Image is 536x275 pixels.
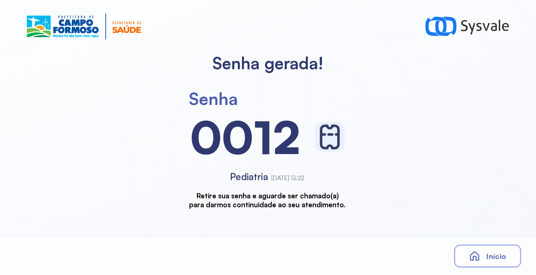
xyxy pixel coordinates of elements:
h2: Senha gerada! [213,53,323,73]
span: [DATE] 13:22 [271,174,304,182]
span: Pediatria [230,171,268,182]
img: Logotipo do estabelecimento [27,13,141,39]
h3: Retire sua senha e aguarde ser chamado(a) para darmos continuidade ao seu atendimento. [189,191,345,209]
span: Início [486,252,506,261]
div: Senha [189,88,238,109]
img: logo-sysvale.svg [425,13,509,39]
div: 0012 [190,109,300,165]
